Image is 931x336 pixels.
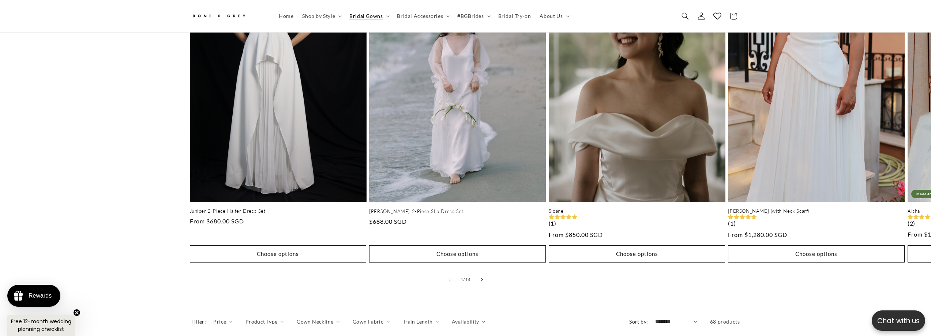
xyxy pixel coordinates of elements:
summary: #BGBrides [453,8,493,24]
a: Juniper 2-Piece Halter Dress Set [190,208,367,214]
button: Choose options [190,245,367,263]
summary: Product Type (0 selected) [245,318,284,325]
a: Bridal Try-on [494,8,536,24]
button: Slide left [442,272,458,288]
span: Gown Fabric [353,318,383,325]
span: Bridal Try-on [498,13,531,19]
div: Rewards [29,292,52,299]
span: #BGBrides [457,13,484,19]
span: Availability [452,318,479,325]
span: 68 products [710,318,740,325]
button: Choose options [728,245,905,263]
span: Free 12-month wedding planning checklist [11,318,71,333]
summary: Gown Neckline (0 selected) [297,318,340,325]
a: [PERSON_NAME] 2-Piece Slip Dress Set [369,208,546,215]
div: Free 12-month wedding planning checklistClose teaser [7,315,75,336]
button: Close teaser [73,309,80,316]
summary: Bridal Gowns [345,8,393,24]
button: Slide right [474,272,490,288]
summary: Price [213,318,233,325]
h2: Filter: [191,318,206,325]
span: Gown Neckline [297,318,333,325]
summary: Bridal Accessories [393,8,453,24]
button: Open chatbox [872,310,925,331]
a: Home [274,8,298,24]
summary: About Us [535,8,573,24]
span: Shop by Style [302,13,335,19]
img: Bone and Grey Bridal [191,10,246,22]
span: Train Length [403,318,433,325]
summary: Availability (0 selected) [452,318,485,325]
summary: Train Length (0 selected) [403,318,439,325]
button: Choose options [369,245,546,263]
span: Bridal Accessories [397,13,443,19]
span: Price [213,318,226,325]
a: [PERSON_NAME] (with Neck Scarf) [728,208,905,214]
span: 1 [461,276,463,283]
span: / [463,276,465,283]
a: Bone and Grey Bridal [188,7,267,25]
summary: Gown Fabric (0 selected) [353,318,390,325]
span: Product Type [245,318,278,325]
summary: Search [677,8,693,24]
label: Sort by: [629,318,648,325]
span: About Us [540,13,563,19]
span: Bridal Gowns [349,13,383,19]
span: 14 [465,276,470,283]
span: Home [279,13,293,19]
a: Sloane [549,208,725,214]
p: Chat with us [872,316,925,326]
summary: Shop by Style [298,8,345,24]
button: Choose options [549,245,725,263]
